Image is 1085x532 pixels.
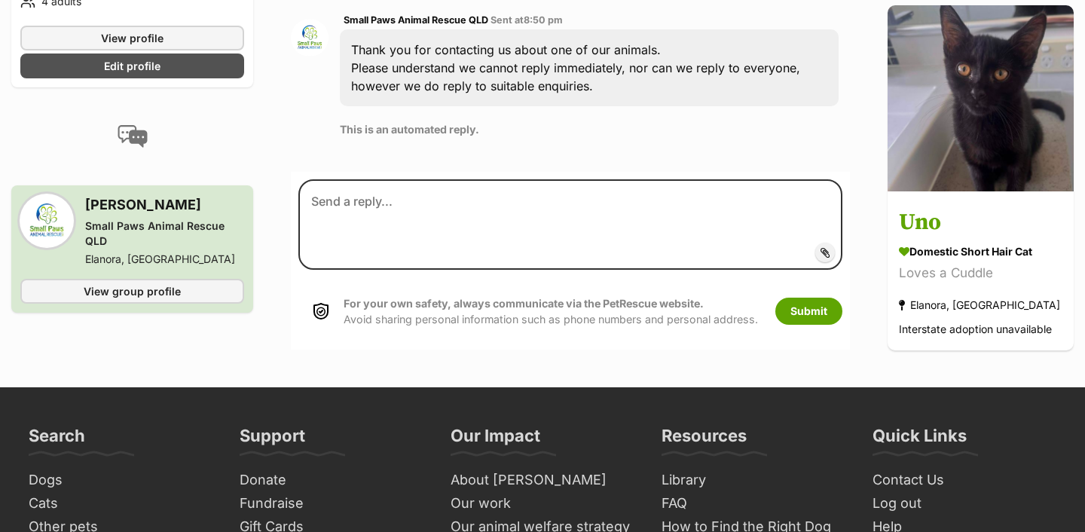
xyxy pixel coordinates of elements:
a: View group profile [20,278,244,303]
span: View profile [101,29,164,45]
div: Elanora, [GEOGRAPHIC_DATA] [85,251,244,266]
a: Dogs [23,469,219,492]
a: Library [656,469,851,492]
a: FAQ [656,492,851,515]
p: Avoid sharing personal information such as phone numbers and personal address. [344,295,758,328]
a: About [PERSON_NAME] [445,469,640,492]
span: Small Paws Animal Rescue QLD [344,14,488,26]
div: Loves a Cuddle [899,262,1062,283]
a: Our work [445,492,640,515]
span: View group profile [84,283,181,298]
img: Uno [888,5,1074,191]
a: Fundraise [234,492,429,515]
h3: Our Impact [451,425,540,455]
a: Donate [234,469,429,492]
div: Elanora, [GEOGRAPHIC_DATA] [899,294,1060,314]
span: 8:50 pm [524,14,563,26]
img: Small Paws Animal Rescue QLD profile pic [20,194,73,246]
a: Uno Domestic Short Hair Cat Loves a Cuddle Elanora, [GEOGRAPHIC_DATA] Interstate adoption unavail... [888,194,1074,350]
button: Submit [775,298,842,325]
h3: Resources [662,425,747,455]
h3: [PERSON_NAME] [85,194,244,215]
a: View profile [20,25,244,50]
a: Log out [866,492,1062,515]
h3: Search [29,425,85,455]
h3: Uno [899,205,1062,239]
span: Sent at [491,14,563,26]
h3: Support [240,425,305,455]
span: Interstate adoption unavailable [899,322,1052,335]
span: Edit profile [104,57,160,73]
p: This is an automated reply. [340,121,839,137]
div: Domestic Short Hair Cat [899,243,1062,258]
img: Small Paws Animal Rescue QLD profile pic [291,19,329,57]
h3: Quick Links [873,425,967,455]
a: Cats [23,492,219,515]
a: Edit profile [20,53,244,78]
strong: For your own safety, always communicate via the PetRescue website. [344,297,704,310]
div: Small Paws Animal Rescue QLD [85,218,244,248]
div: Thank you for contacting us about one of our animals. Please understand we cannot reply immediate... [340,29,839,106]
img: conversation-icon-4a6f8262b818ee0b60e3300018af0b2d0b884aa5de6e9bcb8d3d4eeb1a70a7c4.svg [118,124,148,147]
a: Contact Us [866,469,1062,492]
